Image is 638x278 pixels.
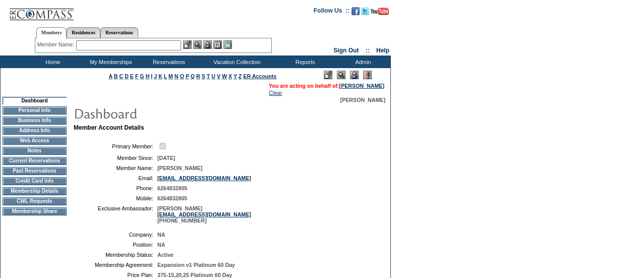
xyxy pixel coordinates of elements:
td: Admin [333,55,391,68]
a: P [186,73,189,79]
td: Web Access [3,137,67,145]
td: Price Plan: [78,272,153,278]
td: Membership Status: [78,252,153,258]
b: Member Account Details [74,124,144,131]
a: Subscribe to our YouTube Channel [371,10,389,16]
td: Notes [3,147,67,155]
img: Subscribe to our YouTube Channel [371,8,389,15]
img: Become our fan on Facebook [352,7,360,15]
a: Sign Out [333,47,359,54]
img: View [193,40,202,49]
a: J [154,73,157,79]
td: Follow Us :: [314,6,350,18]
a: U [211,73,215,79]
img: Edit Mode [324,71,332,79]
a: W [222,73,227,79]
img: Reservations [213,40,222,49]
a: Reservations [100,27,138,38]
span: :: [366,47,370,54]
a: Become our fan on Facebook [352,10,360,16]
a: R [196,73,200,79]
a: O [180,73,184,79]
img: Log Concern/Member Elevation [363,71,372,79]
td: Reports [275,55,333,68]
a: M [168,73,173,79]
a: Help [376,47,389,54]
a: D [125,73,129,79]
td: Home [23,55,81,68]
td: CWL Requests [3,197,67,205]
a: G [140,73,144,79]
td: Credit Card Info [3,177,67,185]
a: B [114,73,118,79]
td: Business Info [3,117,67,125]
td: My Memberships [81,55,139,68]
a: V [217,73,220,79]
a: K [158,73,162,79]
img: Follow us on Twitter [361,7,369,15]
td: Primary Member: [78,141,153,151]
span: [DATE] [157,155,175,161]
img: b_calculator.gif [223,40,232,49]
a: A [109,73,112,79]
a: Follow us on Twitter [361,10,369,16]
td: Vacation Collection [197,55,275,68]
span: NA [157,242,165,248]
span: Active [157,252,173,258]
span: [PERSON_NAME] [340,97,385,103]
img: Impersonate [350,71,359,79]
a: N [175,73,179,79]
td: Personal Info [3,106,67,115]
span: [PERSON_NAME] [PHONE_NUMBER] [157,205,251,224]
td: Address Info [3,127,67,135]
a: S [202,73,205,79]
a: Clear [269,90,282,96]
a: Q [191,73,195,79]
span: Expansion v1 Platinum 60 Day [157,262,235,268]
a: X [228,73,232,79]
td: Exclusive Ambassador: [78,205,153,224]
a: H [146,73,150,79]
a: I [151,73,152,79]
td: Member Since: [78,155,153,161]
img: View Mode [337,71,345,79]
td: Dashboard [3,97,67,104]
a: C [119,73,123,79]
td: Phone: [78,185,153,191]
td: Membership Share [3,207,67,215]
a: Y [234,73,237,79]
img: b_edit.gif [183,40,192,49]
td: Reservations [139,55,197,68]
td: Email: [78,175,153,181]
img: pgTtlDashboard.gif [73,103,275,123]
td: Current Reservations [3,157,67,165]
td: Past Reservations [3,167,67,175]
td: Position: [78,242,153,248]
a: ER Accounts [243,73,276,79]
a: [PERSON_NAME] [339,83,384,89]
span: [PERSON_NAME] [157,165,202,171]
span: 6264832805 [157,185,187,191]
a: T [207,73,210,79]
a: L [164,73,167,79]
td: Member Name: [78,165,153,171]
a: Z [239,73,242,79]
img: Impersonate [203,40,212,49]
a: Residences [67,27,100,38]
a: [EMAIL_ADDRESS][DOMAIN_NAME] [157,175,251,181]
span: NA [157,232,165,238]
span: You are acting on behalf of: [269,83,384,89]
a: F [135,73,139,79]
span: 375-15,20,25 Platinum 60 Day [157,272,232,278]
a: Members [36,27,67,38]
a: E [130,73,134,79]
span: 6264832805 [157,195,187,201]
div: Member Name: [37,40,76,49]
td: Membership Agreement: [78,262,153,268]
td: Mobile: [78,195,153,201]
td: Company: [78,232,153,238]
td: Membership Details [3,187,67,195]
a: [EMAIL_ADDRESS][DOMAIN_NAME] [157,211,251,217]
